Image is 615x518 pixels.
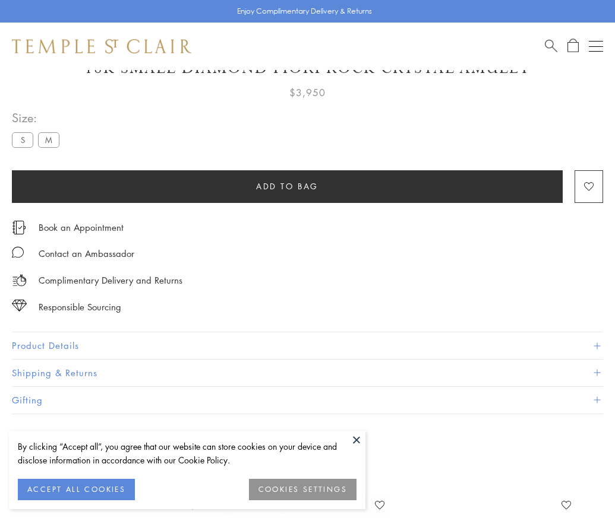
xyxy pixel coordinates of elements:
[256,180,318,193] span: Add to bag
[12,273,27,288] img: icon_delivery.svg
[12,246,24,258] img: MessageIcon-01_2.svg
[39,300,121,314] div: Responsible Sourcing
[18,440,357,467] div: By clicking “Accept all”, you agree that our website can store cookies on your device and disclos...
[249,479,357,500] button: COOKIES SETTINGS
[12,108,64,128] span: Size:
[12,332,603,359] button: Product Details
[12,360,603,386] button: Shipping & Returns
[39,273,182,288] p: Complimentary Delivery and Returns
[567,39,579,53] a: Open Shopping Bag
[12,132,33,147] label: S
[39,246,134,261] div: Contact an Ambassador
[38,132,59,147] label: M
[237,5,372,17] p: Enjoy Complimentary Delivery & Returns
[12,221,26,234] img: icon_appointment.svg
[545,39,557,53] a: Search
[289,85,326,100] span: $3,950
[589,39,603,53] button: Open navigation
[12,387,603,414] button: Gifting
[12,39,191,53] img: Temple St. Clair
[18,479,135,500] button: ACCEPT ALL COOKIES
[12,170,563,203] button: Add to bag
[12,300,27,312] img: icon_sourcing.svg
[39,221,124,234] a: Book an Appointment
